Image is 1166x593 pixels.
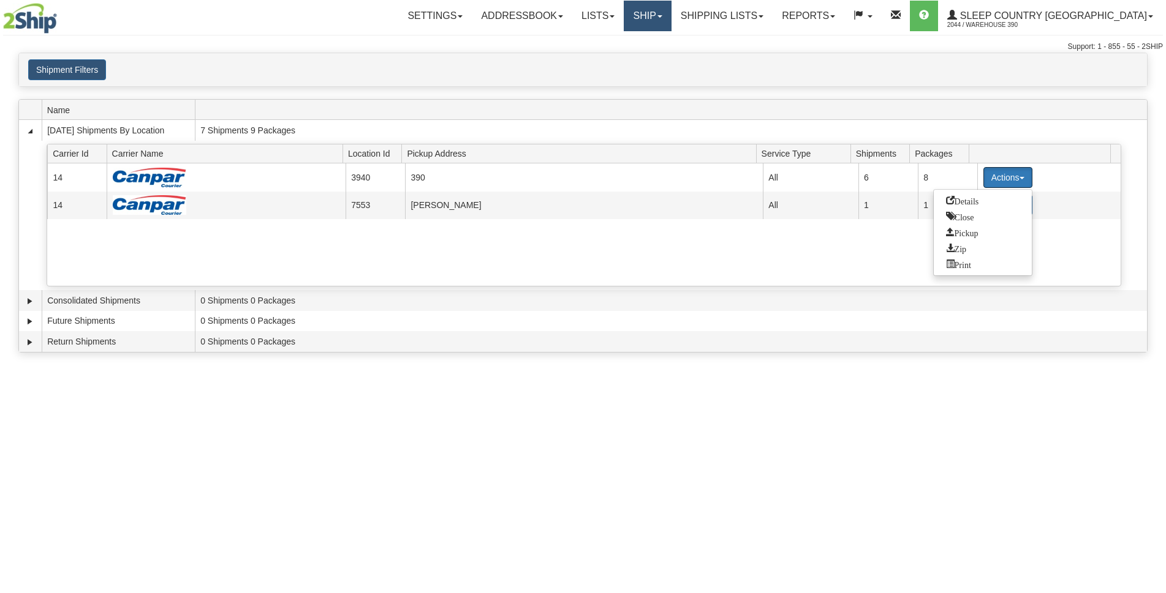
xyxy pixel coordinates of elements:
[346,192,405,219] td: 7553
[24,125,36,137] a: Collapse
[195,331,1147,352] td: 0 Shipments 0 Packages
[195,290,1147,311] td: 0 Shipments 0 Packages
[3,42,1163,52] div: Support: 1 - 855 - 55 - 2SHIP
[983,167,1032,188] button: Actions
[918,163,977,191] td: 8
[947,19,1039,31] span: 2044 / Warehouse 390
[572,1,624,31] a: Lists
[47,163,107,191] td: 14
[3,3,57,34] img: logo2044.jpg
[472,1,572,31] a: Addressbook
[346,163,405,191] td: 3940
[946,244,966,252] span: Zip
[946,259,971,268] span: Print
[957,10,1147,21] span: Sleep Country [GEOGRAPHIC_DATA]
[763,192,858,219] td: All
[858,192,918,219] td: 1
[763,163,858,191] td: All
[42,120,195,141] td: [DATE] Shipments By Location
[762,144,851,163] span: Service Type
[946,228,979,236] span: Pickup
[47,192,107,219] td: 14
[113,195,186,215] img: Canpar
[113,168,186,187] img: Canpar
[47,100,195,119] span: Name
[405,192,763,219] td: [PERSON_NAME]
[773,1,844,31] a: Reports
[24,295,36,307] a: Expand
[24,315,36,327] a: Expand
[672,1,773,31] a: Shipping lists
[53,144,107,163] span: Carrier Id
[112,144,343,163] span: Carrier Name
[398,1,472,31] a: Settings
[24,336,36,348] a: Expand
[858,163,918,191] td: 6
[195,311,1147,332] td: 0 Shipments 0 Packages
[934,225,1032,241] a: Request a carrier pickup
[28,59,106,80] button: Shipment Filters
[946,212,974,220] span: Close
[348,144,402,163] span: Location Id
[918,192,977,219] td: 1
[915,144,969,163] span: Packages
[624,1,671,31] a: Ship
[934,256,1032,272] a: Print or Download All Shipping Documents in one file
[934,241,1032,256] a: Zip and Download All Shipping Documents
[934,193,1032,209] a: Go to Details view
[42,331,195,352] td: Return Shipments
[934,209,1032,225] a: Close this group
[946,196,979,204] span: Details
[195,120,1147,141] td: 7 Shipments 9 Packages
[407,144,756,163] span: Pickup Address
[42,311,195,332] td: Future Shipments
[405,163,763,191] td: 390
[938,1,1162,31] a: Sleep Country [GEOGRAPHIC_DATA] 2044 / Warehouse 390
[42,290,195,311] td: Consolidated Shipments
[856,144,910,163] span: Shipments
